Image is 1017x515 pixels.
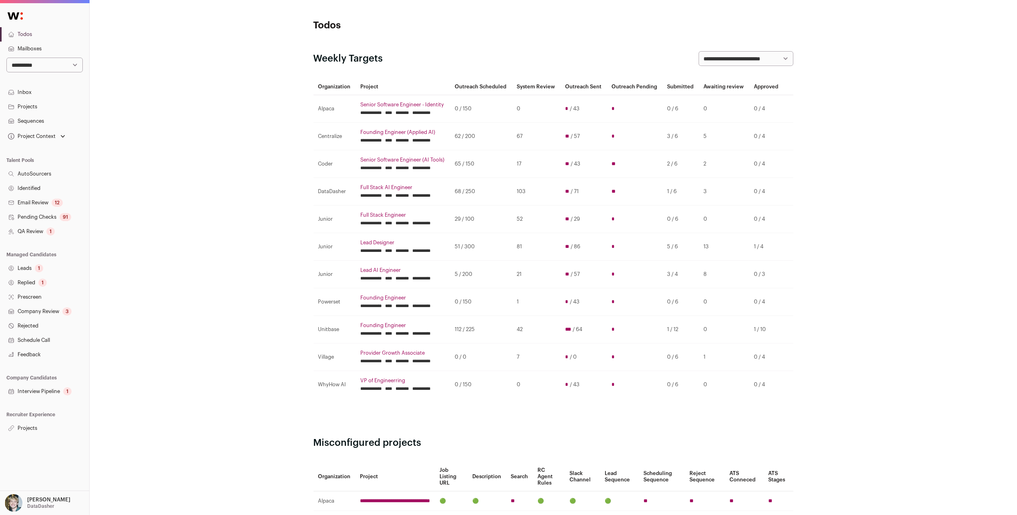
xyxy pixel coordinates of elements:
[699,343,749,371] td: 1
[38,279,47,287] div: 1
[571,133,580,140] span: / 57
[600,462,639,491] th: Lead Sequence
[699,261,749,288] td: 8
[360,129,445,136] a: Founding Engineer (Applied AI)
[699,233,749,261] td: 13
[512,95,560,123] td: 0
[512,123,560,150] td: 67
[314,233,356,261] td: Junior
[314,437,793,449] h2: Misconfigured projects
[512,288,560,316] td: 1
[450,79,512,95] th: Outreach Scheduled
[35,264,43,272] div: 1
[360,212,445,218] a: Full Stack Engineer
[749,261,783,288] td: 0 / 3
[749,316,783,343] td: 1 / 10
[512,371,560,399] td: 0
[699,316,749,343] td: 0
[62,307,72,315] div: 3
[662,316,699,343] td: 1 / 12
[360,240,445,246] a: Lead Designer
[662,261,699,288] td: 3 / 4
[6,131,67,142] button: Open dropdown
[571,216,580,222] span: / 29
[360,102,445,108] a: Senior Software Engineer - Identity
[512,178,560,206] td: 103
[314,462,356,491] th: Organization
[314,343,356,371] td: Village
[360,157,445,163] a: Senior Software Engineer (AI Tools)
[512,150,560,178] td: 17
[749,95,783,123] td: 0 / 4
[52,199,63,207] div: 12
[699,371,749,399] td: 0
[450,178,512,206] td: 68 / 250
[533,462,565,491] th: RC Agent Rules
[360,377,445,384] a: VP of Engineerring
[571,161,580,167] span: / 43
[314,95,356,123] td: Alpaca
[662,371,699,399] td: 0 / 6
[314,52,383,65] h2: Weekly Targets
[571,271,580,277] span: / 57
[763,462,793,491] th: ATS Stages
[63,387,72,395] div: 1
[314,371,356,399] td: WhyHow AI
[3,494,72,512] button: Open dropdown
[314,19,474,32] h1: Todos
[450,123,512,150] td: 62 / 200
[468,491,506,511] td: 🟢
[360,267,445,273] a: Lead AI Engineer
[506,462,533,491] th: Search
[570,106,579,112] span: / 43
[571,188,579,195] span: / 71
[662,343,699,371] td: 0 / 6
[662,150,699,178] td: 2 / 6
[725,462,763,491] th: ATS Conneced
[314,79,356,95] th: Organization
[6,133,56,140] div: Project Context
[607,79,662,95] th: Outreach Pending
[3,8,27,24] img: Wellfound
[314,491,356,511] td: Alpaca
[314,288,356,316] td: Powerset
[450,371,512,399] td: 0 / 150
[749,288,783,316] td: 0 / 4
[435,491,468,511] td: 🟢
[699,150,749,178] td: 2
[27,503,54,509] p: DataDasher
[662,95,699,123] td: 0 / 6
[356,79,450,95] th: Project
[356,462,435,491] th: Project
[600,491,639,511] td: 🟢
[46,228,55,236] div: 1
[450,150,512,178] td: 65 / 150
[512,206,560,233] td: 52
[512,343,560,371] td: 7
[314,178,356,206] td: DataDasher
[749,343,783,371] td: 0 / 4
[450,95,512,123] td: 0 / 150
[512,79,560,95] th: System Review
[749,178,783,206] td: 0 / 4
[512,233,560,261] td: 81
[60,213,71,221] div: 91
[450,261,512,288] td: 5 / 200
[571,244,580,250] span: / 86
[685,462,725,491] th: Reject Sequence
[360,184,445,191] a: Full Stack AI Engineer
[450,233,512,261] td: 51 / 300
[570,381,579,388] span: / 43
[314,316,356,343] td: Unitbase
[749,371,783,399] td: 0 / 4
[662,206,699,233] td: 0 / 6
[560,79,607,95] th: Outreach Sent
[699,178,749,206] td: 3
[512,261,560,288] td: 21
[450,316,512,343] td: 112 / 225
[662,178,699,206] td: 1 / 6
[565,462,600,491] th: Slack Channel
[749,150,783,178] td: 0 / 4
[450,343,512,371] td: 0 / 0
[435,462,468,491] th: Job Listing URL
